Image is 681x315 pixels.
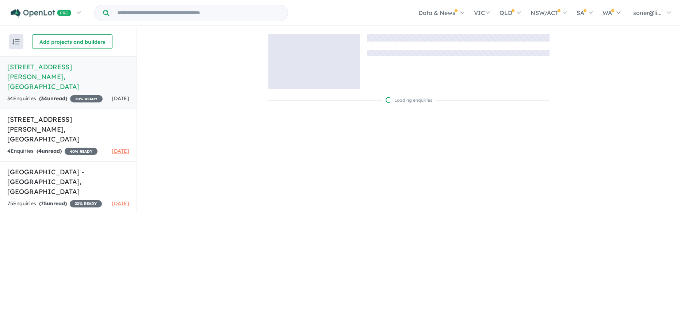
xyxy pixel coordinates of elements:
strong: ( unread) [39,95,67,102]
h5: [STREET_ADDRESS][PERSON_NAME] , [GEOGRAPHIC_DATA] [7,114,129,144]
span: [DATE] [112,95,129,102]
div: 34 Enquir ies [7,94,103,103]
span: 30 % READY [70,95,103,102]
span: 75 [41,200,47,207]
input: Try estate name, suburb, builder or developer [111,5,286,21]
strong: ( unread) [37,148,62,154]
span: [DATE] [112,200,129,207]
span: [DATE] [112,148,129,154]
span: 20 % READY [70,200,102,207]
span: 34 [41,95,47,102]
span: soner@li... [633,9,662,16]
h5: [STREET_ADDRESS][PERSON_NAME] , [GEOGRAPHIC_DATA] [7,62,129,92]
span: 40 % READY [65,148,97,155]
button: Add projects and builders [32,34,112,49]
span: 4 [38,148,42,154]
img: sort.svg [12,39,20,44]
div: 75 Enquir ies [7,199,102,208]
div: 4 Enquir ies [7,147,97,156]
h5: [GEOGRAPHIC_DATA] - [GEOGRAPHIC_DATA] , [GEOGRAPHIC_DATA] [7,167,129,197]
strong: ( unread) [39,200,67,207]
img: Openlot PRO Logo White [11,9,72,18]
div: Loading enquiries [386,97,432,104]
